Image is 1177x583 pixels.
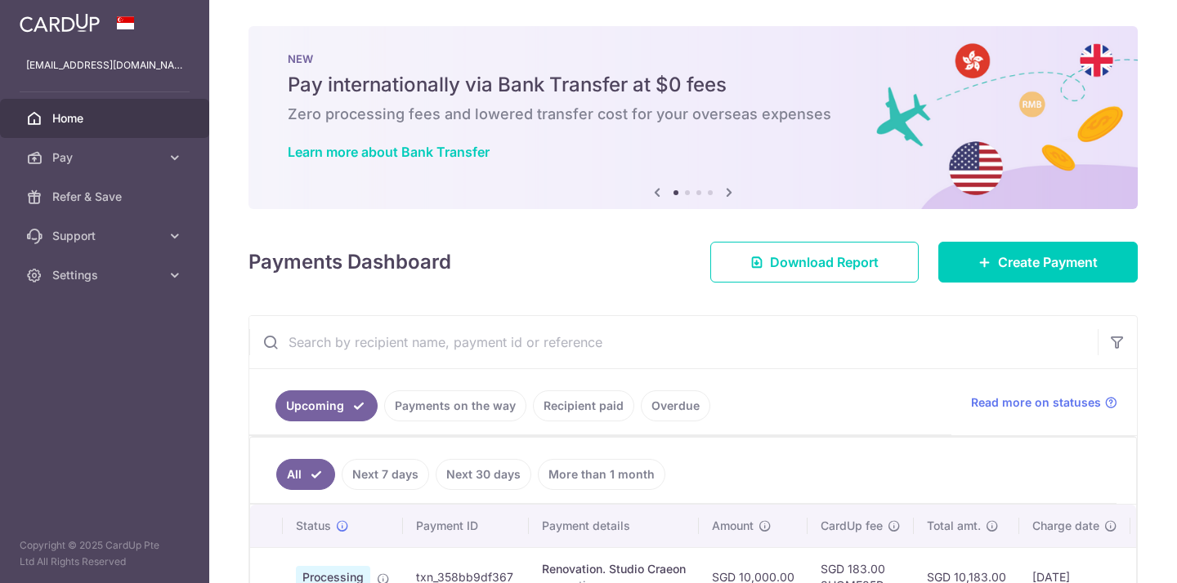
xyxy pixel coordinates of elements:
p: [EMAIL_ADDRESS][DOMAIN_NAME] [26,57,183,73]
span: Refer & Save [52,189,160,205]
input: Search by recipient name, payment id or reference [249,316,1098,368]
a: Payments on the way [384,390,526,421]
span: Download Report [770,252,879,272]
span: Status [296,518,331,534]
span: Settings [52,267,160,283]
span: Read more on statuses [971,394,1101,411]
img: CardUp [20,13,100,33]
h5: Pay internationally via Bank Transfer at $0 fees [288,72,1099,98]
span: Create Payment [998,252,1098,272]
th: Payment ID [403,505,529,547]
p: NEW [288,52,1099,65]
span: Home [52,110,160,127]
a: More than 1 month [538,459,665,490]
span: Support [52,228,160,244]
a: Overdue [641,390,710,421]
a: Create Payment [938,242,1138,283]
a: All [276,459,335,490]
a: Recipient paid [533,390,634,421]
span: Pay [52,149,160,166]
span: Charge date [1032,518,1099,534]
a: Download Report [710,242,919,283]
a: Learn more about Bank Transfer [288,144,490,160]
span: Total amt. [927,518,981,534]
th: Payment details [529,505,699,547]
a: Read more on statuses [971,394,1117,411]
a: Upcoming [275,390,378,421]
a: Next 30 days [436,459,531,490]
div: Renovation. Studio Craeon [542,561,686,577]
span: Amount [712,518,754,534]
h6: Zero processing fees and lowered transfer cost for your overseas expenses [288,105,1099,124]
img: Bank transfer banner [248,26,1138,209]
h4: Payments Dashboard [248,247,451,277]
a: Next 7 days [342,459,429,490]
span: CardUp fee [821,518,883,534]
